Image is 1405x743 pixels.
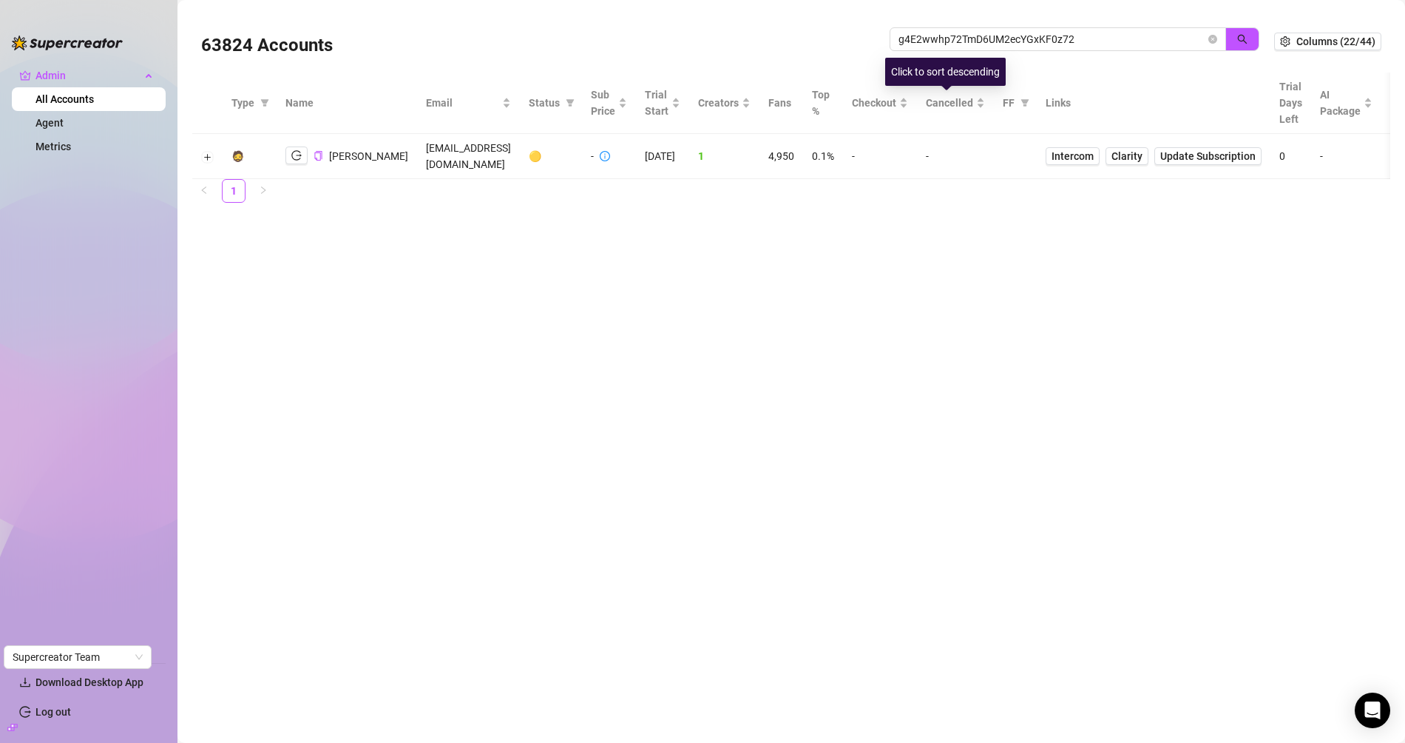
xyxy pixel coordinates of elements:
span: AI Package [1320,87,1361,119]
span: 4,950 [768,150,794,162]
li: Previous Page [192,179,216,203]
li: 1 [222,179,246,203]
th: Creators [689,73,759,134]
span: Trial Start [645,87,668,119]
span: Download Desktop App [35,676,143,688]
span: Sub Price [591,87,615,119]
th: Name [277,73,417,134]
span: FF [1003,95,1015,111]
a: Clarity [1106,147,1148,165]
a: 1 [223,180,245,202]
h3: 63824 Accounts [201,34,333,58]
span: [PERSON_NAME] [329,150,408,162]
span: 🟡 [529,150,541,162]
span: filter [260,98,269,107]
span: Checkout [852,95,896,111]
td: 0 [1270,134,1311,179]
div: Click to sort descending [885,58,1006,86]
span: crown [19,70,31,81]
td: - [917,134,994,179]
span: setting [1280,36,1290,47]
th: Sub Price [582,73,636,134]
span: Type [231,95,254,111]
span: search [1237,34,1247,44]
span: copy [314,151,323,161]
span: Creators [698,95,739,111]
span: filter [563,92,578,114]
span: Intercom [1052,148,1094,164]
button: Copy Account UID [314,150,323,161]
button: Columns (22/44) [1274,33,1381,50]
span: Columns (22/44) [1296,36,1375,47]
td: [DATE] [636,134,689,179]
span: Status [529,95,560,111]
span: Email [426,95,499,111]
span: download [19,676,31,688]
a: Agent [35,117,64,129]
li: Next Page [251,179,275,203]
td: - [843,134,917,179]
img: logo-BBDzfeDw.svg [12,36,123,50]
th: Cancelled [917,73,994,134]
a: Log out [35,706,71,718]
button: Expand row [202,151,214,163]
span: build [7,722,18,733]
button: logout [285,147,308,164]
span: Admin [35,64,140,87]
button: close-circle [1208,35,1217,44]
span: 0.1% [812,150,834,162]
th: Checkout [843,73,917,134]
button: left [192,179,216,203]
span: Clarity [1111,148,1142,164]
span: left [200,186,209,195]
span: Update Subscription [1160,150,1256,162]
th: Trial Start [636,73,689,134]
th: Fans [759,73,803,134]
td: [EMAIL_ADDRESS][DOMAIN_NAME] [417,134,520,179]
span: 1 [698,150,704,162]
a: Metrics [35,141,71,152]
span: right [259,186,268,195]
span: filter [566,98,575,107]
a: Intercom [1046,147,1100,165]
button: Update Subscription [1154,147,1262,165]
span: info-circle [600,151,610,161]
span: filter [1020,98,1029,107]
th: Trial Days Left [1270,73,1311,134]
span: Supercreator Team [13,646,143,668]
span: Cancelled [926,95,973,111]
th: Email [417,73,520,134]
a: All Accounts [35,93,94,105]
span: filter [257,92,272,114]
div: - [591,148,594,164]
span: filter [1018,92,1032,114]
th: AI Package [1311,73,1381,134]
td: - [1311,134,1381,179]
div: Open Intercom Messenger [1355,693,1390,728]
div: 🧔 [231,148,244,164]
button: right [251,179,275,203]
th: Links [1037,73,1270,134]
input: Search by UID / Name / Email / Creator Username [898,31,1205,47]
th: Top % [803,73,843,134]
span: logout [291,150,302,161]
